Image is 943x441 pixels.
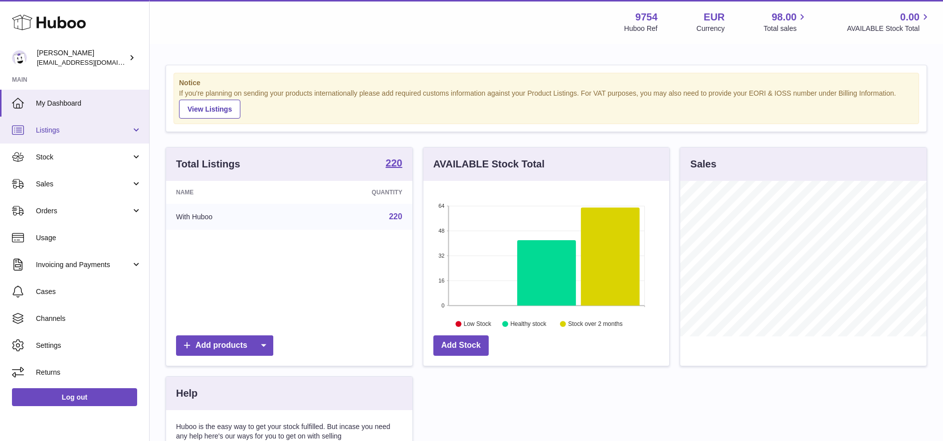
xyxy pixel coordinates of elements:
[763,24,808,33] span: Total sales
[510,320,547,327] text: Healthy stock
[438,278,444,284] text: 16
[771,10,796,24] span: 98.00
[166,181,296,204] th: Name
[37,58,147,66] span: [EMAIL_ADDRESS][DOMAIN_NAME]
[624,24,658,33] div: Huboo Ref
[36,233,142,243] span: Usage
[433,335,489,356] a: Add Stock
[37,48,127,67] div: [PERSON_NAME]
[176,335,273,356] a: Add products
[176,387,197,400] h3: Help
[12,388,137,406] a: Log out
[36,260,131,270] span: Invoicing and Payments
[847,10,931,33] a: 0.00 AVAILABLE Stock Total
[36,368,142,377] span: Returns
[36,179,131,189] span: Sales
[179,89,914,119] div: If you're planning on sending your products internationally please add required customs informati...
[385,158,402,170] a: 220
[690,157,716,171] h3: Sales
[635,10,658,24] strong: 9754
[36,314,142,323] span: Channels
[697,24,725,33] div: Currency
[36,341,142,350] span: Settings
[36,287,142,296] span: Cases
[438,228,444,234] text: 48
[433,157,545,171] h3: AVAILABLE Stock Total
[36,126,131,135] span: Listings
[36,206,131,216] span: Orders
[464,320,492,327] text: Low Stock
[704,10,725,24] strong: EUR
[179,100,240,119] a: View Listings
[176,157,240,171] h3: Total Listings
[441,302,444,308] text: 0
[438,203,444,209] text: 64
[166,204,296,230] td: With Huboo
[438,253,444,259] text: 32
[389,212,402,221] a: 220
[847,24,931,33] span: AVAILABLE Stock Total
[36,99,142,108] span: My Dashboard
[36,152,131,162] span: Stock
[179,78,914,88] strong: Notice
[12,50,27,65] img: internalAdmin-9754@internal.huboo.com
[176,422,402,441] p: Huboo is the easy way to get your stock fulfilled. But incase you need any help here's our ways f...
[296,181,412,204] th: Quantity
[900,10,920,24] span: 0.00
[568,320,622,327] text: Stock over 2 months
[763,10,808,33] a: 98.00 Total sales
[385,158,402,168] strong: 220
